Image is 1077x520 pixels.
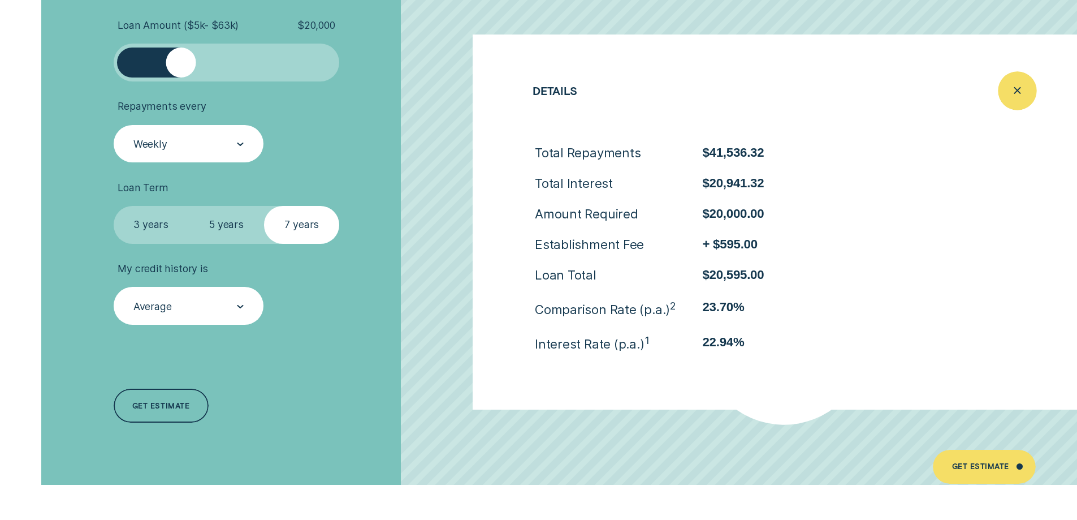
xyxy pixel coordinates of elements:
span: Loan Amount ( $5k - $63k ) [118,19,239,32]
span: My credit history is [118,263,207,275]
button: Close loan details [998,72,1036,110]
span: $ 20,000 [297,19,335,32]
div: Average [133,300,172,313]
a: Get Estimate [933,450,1035,484]
button: See details [866,300,968,357]
span: See details [913,312,965,335]
span: Repayments every [118,100,206,113]
a: Get estimate [114,389,209,423]
div: Weekly [133,138,167,151]
label: 3 years [114,206,189,244]
label: 5 years [189,206,264,244]
span: Loan Term [118,182,168,194]
label: 7 years [264,206,339,244]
